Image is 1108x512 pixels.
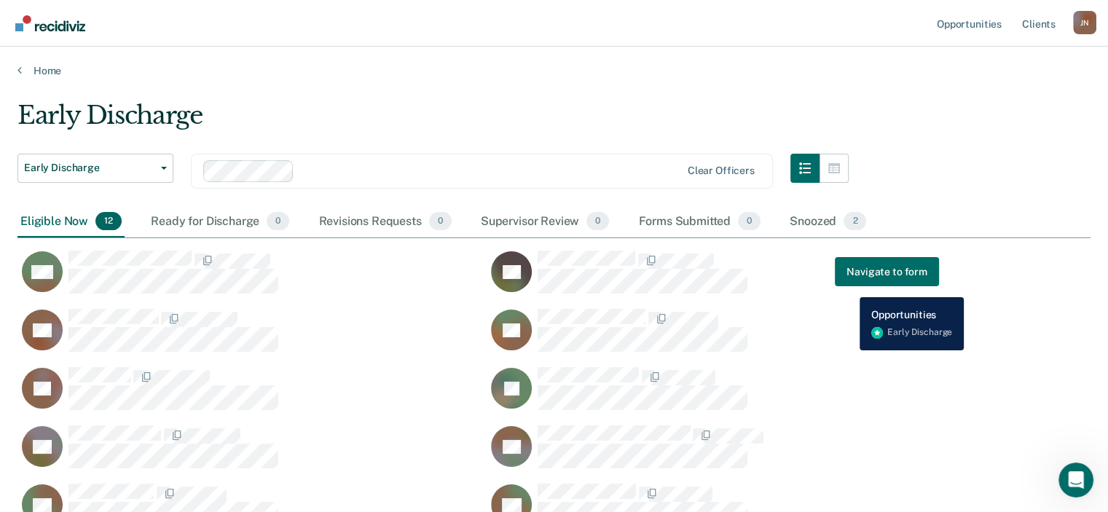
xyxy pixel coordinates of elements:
iframe: Intercom live chat [1058,462,1093,497]
span: 0 [738,212,761,231]
div: CaseloadOpportunityCell-6850763 [17,250,487,308]
div: CaseloadOpportunityCell-6420996 [487,250,956,308]
img: Recidiviz [15,15,85,31]
button: Navigate to form [835,258,939,287]
span: Early Discharge [24,162,155,174]
div: Supervisor Review0 [478,206,613,238]
div: CaseloadOpportunityCell-6291921 [487,308,956,366]
div: Early Discharge [17,101,849,142]
div: Forms Submitted0 [635,206,763,238]
button: Early Discharge [17,154,173,183]
div: CaseloadOpportunityCell-6358077 [17,308,487,366]
span: 2 [844,212,866,231]
div: Revisions Requests0 [315,206,454,238]
div: CaseloadOpportunityCell-6606911 [487,425,956,483]
span: 0 [586,212,609,231]
span: 0 [429,212,452,231]
div: Clear officers [688,165,755,177]
div: Eligible Now12 [17,206,125,238]
div: CaseloadOpportunityCell-6045763 [17,366,487,425]
div: J N [1073,11,1096,34]
a: Home [17,64,1091,77]
span: 0 [267,212,289,231]
div: CaseloadOpportunityCell-6381678 [487,366,956,425]
button: Profile dropdown button [1073,11,1096,34]
span: 12 [95,212,122,231]
div: Snoozed2 [787,206,869,238]
div: Ready for Discharge0 [148,206,292,238]
div: CaseloadOpportunityCell-6558230 [17,425,487,483]
a: Navigate to form link [835,258,939,287]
